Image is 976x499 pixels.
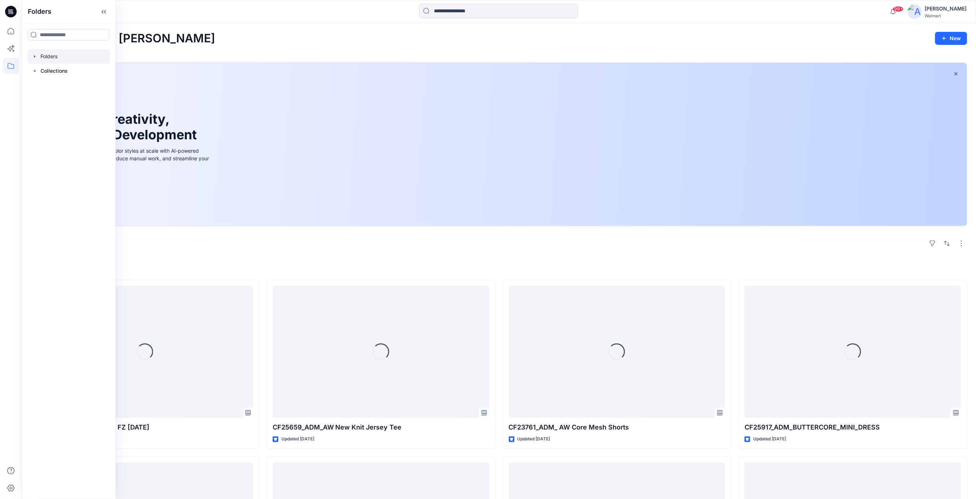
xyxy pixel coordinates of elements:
[935,32,967,45] button: New
[925,4,967,13] div: [PERSON_NAME]
[37,422,253,432] p: CF25997_ADM_AW Track FZ [DATE]
[281,435,314,443] p: Updated [DATE]
[273,422,489,432] p: CF25659_ADM_AW New Knit Jersey Tee
[30,264,967,272] h4: Styles
[753,435,786,443] p: Updated [DATE]
[48,147,211,170] div: Explore ideas faster and recolor styles at scale with AI-powered tools that boost creativity, red...
[48,178,211,193] a: Discover more
[925,13,967,18] div: Walmart
[30,32,215,45] h2: Welcome back, [PERSON_NAME]
[908,4,922,19] img: avatar
[517,435,550,443] p: Updated [DATE]
[48,111,200,143] h1: Unleash Creativity, Speed Up Development
[41,67,68,75] p: Collections
[893,6,904,12] span: 99+
[745,422,961,432] p: CF25917_ADM_BUTTERCORE_MINI_DRESS
[509,422,725,432] p: CF23761_ADM_ AW Core Mesh Shorts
